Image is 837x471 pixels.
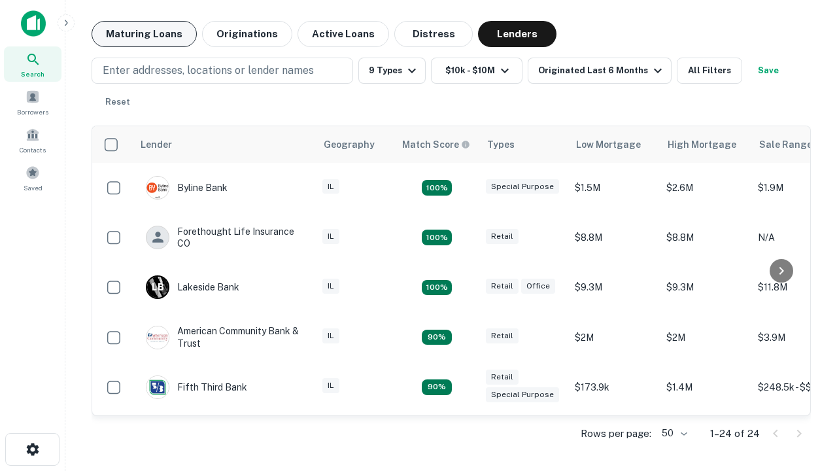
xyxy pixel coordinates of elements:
[487,137,515,152] div: Types
[422,280,452,296] div: Matching Properties: 3, hasApolloMatch: undefined
[322,179,339,194] div: IL
[146,275,239,299] div: Lakeside Bank
[298,21,389,47] button: Active Loans
[581,426,651,442] p: Rows per page:
[528,58,672,84] button: Originated Last 6 Months
[146,325,303,349] div: American Community Bank & Trust
[24,183,43,193] span: Saved
[668,137,736,152] div: High Mortgage
[316,126,394,163] th: Geography
[660,126,751,163] th: High Mortgage
[146,326,169,349] img: picture
[322,328,339,343] div: IL
[576,137,641,152] div: Low Mortgage
[146,375,247,399] div: Fifth Third Bank
[479,126,568,163] th: Types
[20,145,46,155] span: Contacts
[92,21,197,47] button: Maturing Loans
[660,312,751,362] td: $2M
[322,229,339,244] div: IL
[4,160,61,196] a: Saved
[568,412,660,462] td: $268k
[486,387,559,402] div: Special Purpose
[660,163,751,213] td: $2.6M
[322,378,339,393] div: IL
[538,63,666,78] div: Originated Last 6 Months
[521,279,555,294] div: Office
[747,58,789,84] button: Save your search to get updates of matches that match your search criteria.
[92,58,353,84] button: Enter addresses, locations or lender names
[152,281,163,294] p: L B
[677,58,742,84] button: All Filters
[657,424,689,443] div: 50
[4,84,61,120] a: Borrowers
[402,137,468,152] h6: Match Score
[322,279,339,294] div: IL
[660,213,751,262] td: $8.8M
[358,58,426,84] button: 9 Types
[133,126,316,163] th: Lender
[486,279,519,294] div: Retail
[202,21,292,47] button: Originations
[660,262,751,312] td: $9.3M
[710,426,760,442] p: 1–24 of 24
[568,312,660,362] td: $2M
[568,262,660,312] td: $9.3M
[568,362,660,412] td: $173.9k
[422,230,452,245] div: Matching Properties: 4, hasApolloMatch: undefined
[141,137,172,152] div: Lender
[103,63,314,78] p: Enter addresses, locations or lender names
[402,137,470,152] div: Capitalize uses an advanced AI algorithm to match your search with the best lender. The match sco...
[486,370,519,385] div: Retail
[146,176,228,200] div: Byline Bank
[422,379,452,395] div: Matching Properties: 2, hasApolloMatch: undefined
[146,376,169,398] img: picture
[422,330,452,345] div: Matching Properties: 2, hasApolloMatch: undefined
[478,21,556,47] button: Lenders
[660,362,751,412] td: $1.4M
[394,126,479,163] th: Capitalize uses an advanced AI algorithm to match your search with the best lender. The match sco...
[422,180,452,196] div: Matching Properties: 3, hasApolloMatch: undefined
[146,177,169,199] img: picture
[431,58,522,84] button: $10k - $10M
[21,69,44,79] span: Search
[772,324,837,387] iframe: Chat Widget
[486,328,519,343] div: Retail
[146,226,303,249] div: Forethought Life Insurance CO
[324,137,375,152] div: Geography
[568,126,660,163] th: Low Mortgage
[394,21,473,47] button: Distress
[4,46,61,82] a: Search
[568,213,660,262] td: $8.8M
[97,89,139,115] button: Reset
[4,122,61,158] a: Contacts
[21,10,46,37] img: capitalize-icon.png
[486,179,559,194] div: Special Purpose
[568,163,660,213] td: $1.5M
[486,229,519,244] div: Retail
[17,107,48,117] span: Borrowers
[759,137,812,152] div: Sale Range
[660,412,751,462] td: $268k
